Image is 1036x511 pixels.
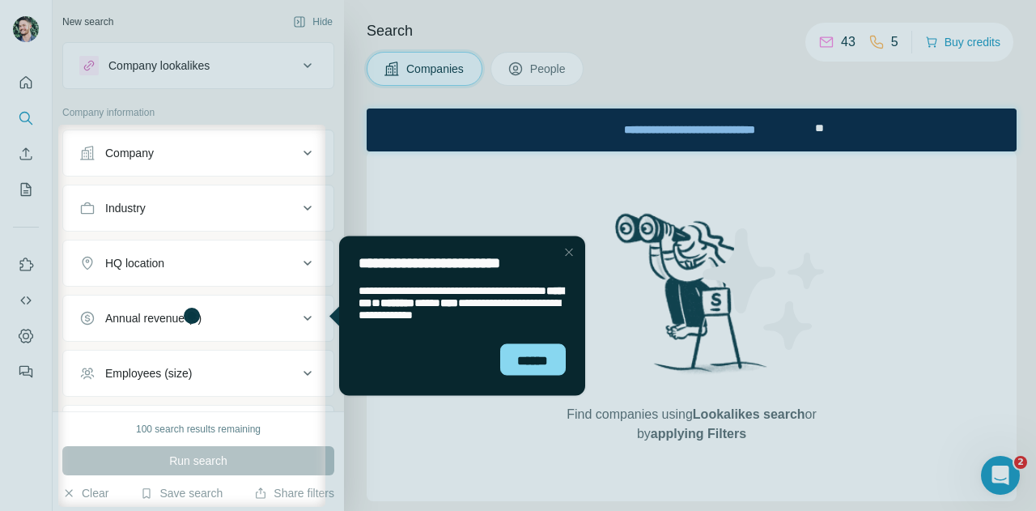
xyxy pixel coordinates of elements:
button: Industry [63,189,333,228]
div: 100 search results remaining [136,422,261,436]
button: Save search [140,485,223,501]
iframe: Tooltip [325,233,588,399]
div: Annual revenue ($) [105,310,202,326]
button: HQ location [63,244,333,283]
div: Company [105,145,154,161]
button: Share filters [254,485,334,501]
button: Technologies [63,409,333,448]
button: Annual revenue ($) [63,299,333,338]
button: Company [63,134,333,172]
button: Clear [62,485,108,501]
button: Employees (size) [63,354,333,393]
div: Employees (size) [105,365,192,381]
div: HQ location [105,255,164,271]
div: Watch our October Product update [212,3,435,39]
div: Industry [105,200,146,216]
